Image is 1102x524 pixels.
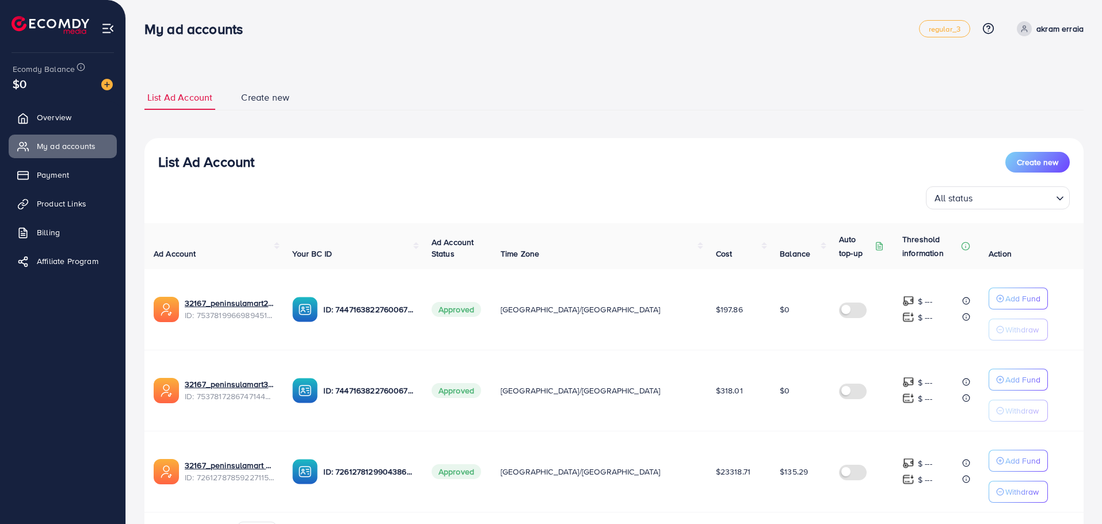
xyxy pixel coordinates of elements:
span: Create new [1017,156,1058,168]
span: Approved [432,302,481,317]
span: $135.29 [780,466,808,477]
span: $197.86 [716,304,743,315]
span: Your BC ID [292,248,332,259]
img: image [101,79,113,90]
span: $318.01 [716,385,743,396]
span: ID: 7537817286747144200 [185,391,274,402]
a: 32167_peninsulamart2_1755035523238 [185,297,274,309]
span: $0 [780,385,790,396]
div: <span class='underline'>32167_peninsulamart3_1755035549846</span></br>7537817286747144200 [185,378,274,402]
span: Overview [37,112,71,123]
img: ic-ba-acc.ded83a64.svg [292,378,318,403]
p: $ --- [918,294,932,308]
span: $0 [780,304,790,315]
a: Affiliate Program [9,250,117,273]
p: ID: 7447163822760067089 [323,303,413,316]
button: Create new [1005,152,1070,173]
span: My ad accounts [37,140,96,152]
span: Ad Account Status [432,236,474,259]
img: ic-ba-acc.ded83a64.svg [292,459,318,484]
img: menu [101,22,115,35]
span: Billing [37,227,60,238]
p: Withdraw [1005,323,1039,336]
span: Ecomdy Balance [13,63,75,75]
span: Create new [241,91,289,104]
div: Search for option [926,186,1070,209]
span: Time Zone [501,248,539,259]
p: Withdraw [1005,485,1039,499]
span: ID: 7261278785922711553 [185,472,274,483]
div: <span class='underline'>32167_peninsulamart2_1755035523238</span></br>7537819966989451281 [185,297,274,321]
span: regular_3 [929,25,960,33]
button: Add Fund [989,450,1048,472]
img: ic-ads-acc.e4c84228.svg [154,459,179,484]
input: Search for option [977,188,1051,206]
h3: My ad accounts [144,21,252,37]
span: Action [989,248,1012,259]
img: top-up amount [902,457,914,469]
button: Withdraw [989,400,1048,422]
img: top-up amount [902,376,914,388]
a: regular_3 [919,20,970,37]
h3: List Ad Account [158,154,254,170]
div: <span class='underline'>32167_peninsulamart adc 1_1690648214482</span></br>7261278785922711553 [185,460,274,483]
span: All status [932,190,975,206]
span: Balance [780,248,810,259]
iframe: Chat [1053,472,1093,515]
a: Product Links [9,192,117,215]
p: $ --- [918,392,932,406]
button: Add Fund [989,288,1048,309]
img: ic-ba-acc.ded83a64.svg [292,297,318,322]
a: Overview [9,106,117,129]
span: ID: 7537819966989451281 [185,309,274,321]
span: Ad Account [154,248,196,259]
img: top-up amount [902,295,914,307]
button: Withdraw [989,481,1048,503]
span: [GEOGRAPHIC_DATA]/[GEOGRAPHIC_DATA] [501,304,661,315]
a: 32167_peninsulamart3_1755035549846 [185,378,274,390]
p: $ --- [918,473,932,487]
p: ID: 7261278129904386049 [323,465,413,479]
span: Approved [432,464,481,479]
span: Affiliate Program [37,255,98,267]
p: Add Fund [1005,454,1040,468]
img: logo [12,16,89,34]
img: top-up amount [902,473,914,485]
p: Auto top-up [839,232,872,260]
span: [GEOGRAPHIC_DATA]/[GEOGRAPHIC_DATA] [501,385,661,396]
p: ID: 7447163822760067089 [323,384,413,397]
span: [GEOGRAPHIC_DATA]/[GEOGRAPHIC_DATA] [501,466,661,477]
img: top-up amount [902,311,914,323]
span: Product Links [37,198,86,209]
a: My ad accounts [9,135,117,158]
button: Add Fund [989,369,1048,391]
p: $ --- [918,311,932,324]
p: $ --- [918,457,932,471]
a: akram erraia [1012,21,1084,36]
img: ic-ads-acc.e4c84228.svg [154,378,179,403]
p: akram erraia [1036,22,1084,36]
span: Approved [432,383,481,398]
span: $23318.71 [716,466,750,477]
img: ic-ads-acc.e4c84228.svg [154,297,179,322]
span: Payment [37,169,69,181]
span: List Ad Account [147,91,212,104]
span: $0 [13,75,26,92]
p: Add Fund [1005,373,1040,387]
a: Billing [9,221,117,244]
p: $ --- [918,376,932,389]
p: Threshold information [902,232,959,260]
p: Add Fund [1005,292,1040,305]
span: Cost [716,248,733,259]
p: Withdraw [1005,404,1039,418]
a: Payment [9,163,117,186]
img: top-up amount [902,392,914,404]
a: 32167_peninsulamart adc 1_1690648214482 [185,460,274,471]
button: Withdraw [989,319,1048,341]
